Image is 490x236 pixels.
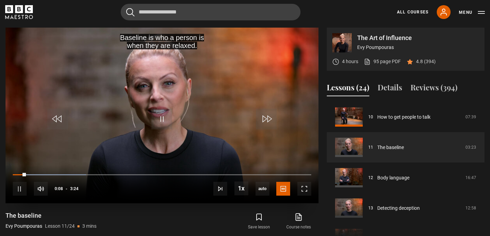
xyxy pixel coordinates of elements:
[6,223,42,230] p: Evy Poumpouras
[342,58,358,65] p: 4 hours
[279,212,318,232] a: Course notes
[327,82,369,96] button: Lessons (24)
[70,183,78,195] span: 3:24
[13,174,311,176] div: Progress Bar
[377,114,431,121] a: How to get people to talk
[256,182,269,196] span: auto
[459,9,485,16] button: Toggle navigation
[82,223,96,230] p: 3 mins
[416,58,436,65] p: 4.8 (394)
[13,182,27,196] button: Pause
[377,205,420,212] a: Detecting deception
[239,212,279,232] button: Save lesson
[6,28,318,203] video-js: Video Player
[397,9,428,15] a: All Courses
[357,35,479,41] p: The Art of Influence
[377,144,404,151] a: The baseline
[5,5,33,19] svg: BBC Maestro
[234,181,248,195] button: Playback Rate
[297,182,311,196] button: Fullscreen
[364,58,401,65] a: 95 page PDF
[55,183,63,195] span: 0:08
[378,82,402,96] button: Details
[410,82,457,96] button: Reviews (394)
[6,212,96,220] h1: The baseline
[45,223,75,230] p: Lesson 11/24
[121,4,301,20] input: Search
[213,182,227,196] button: Next Lesson
[126,8,135,17] button: Submit the search query
[66,186,67,191] span: -
[276,182,290,196] button: Captions
[377,174,409,181] a: Body language
[357,44,479,51] p: Evy Poumpouras
[256,182,269,196] div: Current quality: 1080p
[34,182,48,196] button: Mute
